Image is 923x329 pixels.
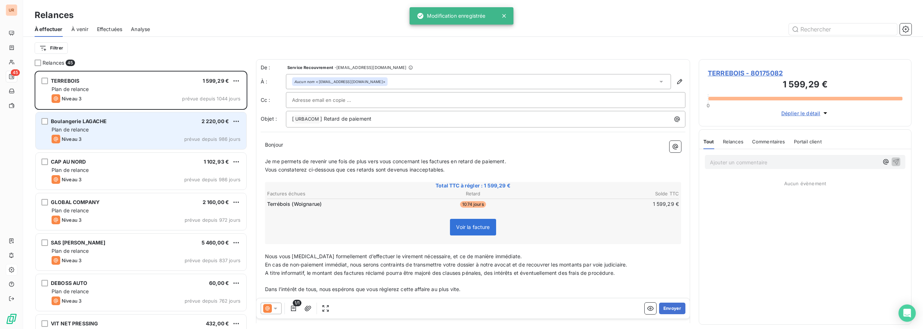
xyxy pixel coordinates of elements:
span: Relances [723,139,743,144]
span: 1/1 [293,300,301,306]
span: 2 160,00 € [203,199,229,205]
span: Nous vous [MEDICAL_DATA] formellement d’effectuer le virement nécessaire, et ce de manière immédi... [265,253,522,259]
span: ] Retard de paiement [320,116,371,122]
span: Bonjour [265,142,283,148]
div: Open Intercom Messenger [898,304,916,322]
span: A titre informatif, le montant des factures réclamé pourra être majoré des clauses pénales, des i... [265,270,615,276]
span: Plan de relance [52,167,89,173]
span: prévue depuis 762 jours [185,298,240,304]
span: prévue depuis 837 jours [185,257,240,263]
span: Niveau 3 [62,136,81,142]
div: Modification enregistrée [417,9,486,22]
input: Rechercher [789,23,897,35]
span: VIT NET PRESSING [51,320,98,326]
span: À effectuer [35,26,63,33]
span: TERREBOIS [51,78,79,84]
span: 2 220,00 € [202,118,229,124]
div: <[EMAIL_ADDRESS][DOMAIN_NAME]> [294,79,385,84]
span: Plan de relance [52,248,89,254]
span: [ [292,116,294,122]
span: prévue depuis 972 jours [185,217,240,223]
span: À venir [71,26,88,33]
span: Commentaires [752,139,785,144]
th: Factures échues [267,190,404,198]
span: Dans l’intérêt de tous, nous espérons que vous règlerez cette affaire au plus vite. [265,286,460,292]
span: 1074 jours [460,201,486,208]
span: Déplier le détail [781,109,821,117]
span: 60,00 € [209,280,229,286]
span: GLOBAL COMPANY [51,199,100,205]
span: Objet : [261,116,277,122]
span: 0 [707,103,710,108]
span: Service Recouvrement [287,65,333,70]
span: Vous constaterez ci-dessous que ces retards sont devenus inacceptables. [265,166,445,173]
img: Logo LeanPay [6,313,17,325]
span: DEBOSS AUTO [51,280,88,286]
span: 45 [11,69,20,76]
span: Niveau 3 [62,96,81,101]
span: Analyse [131,26,150,33]
div: UR [6,4,17,16]
span: 1 599,29 € [203,78,229,84]
button: Déplier le détail [779,109,831,117]
span: Niveau 3 [62,177,81,182]
span: Plan de relance [52,86,89,92]
em: Aucun nom [294,79,314,84]
span: De : [261,64,286,71]
span: 5 460,00 € [202,239,229,246]
label: Cc : [261,96,286,104]
span: Portail client [794,139,822,144]
h3: 1 599,29 € [708,78,902,92]
span: CAP AU NORD [51,159,86,165]
label: À : [261,78,286,85]
span: Niveau 3 [62,257,81,263]
span: Terrébois (Woignarue) [267,200,322,208]
button: Filtrer [35,42,68,54]
span: prévue depuis 986 jours [184,136,240,142]
span: URBACOM [294,115,320,124]
span: Effectuées [97,26,123,33]
td: 1 599,29 € [542,200,679,208]
span: Relances [43,59,64,66]
span: Niveau 3 [62,298,81,304]
span: Je me permets de revenir une fois de plus vers vous concernant les factures en retard de paiement. [265,158,506,164]
span: Aucun évènement [784,181,826,186]
button: Envoyer [659,303,685,314]
span: 45 [66,60,75,66]
h3: Relances [35,9,74,22]
span: En cas de non-paiement immédiat, nous serons contraints de transmettre votre dossier à notre avoc... [265,261,627,268]
th: Retard [405,190,542,198]
span: 432,00 € [206,320,229,326]
span: Niveau 3 [62,217,81,223]
span: Boulangerie LAGACHE [51,118,107,124]
span: Voir la facture [456,224,490,230]
th: Solde TTC [542,190,679,198]
input: Adresse email en copie ... [292,95,370,105]
span: Plan de relance [52,126,89,133]
span: Tout [703,139,714,144]
div: grid [35,71,247,329]
span: Plan de relance [52,207,89,213]
span: TERREBOIS - 80175082 [708,68,902,78]
span: prévue depuis 1044 jours [182,96,240,101]
span: - [EMAIL_ADDRESS][DOMAIN_NAME] [335,65,406,70]
span: 1 102,93 € [204,159,229,165]
span: prévue depuis 986 jours [184,177,240,182]
span: SAS [PERSON_NAME] [51,239,106,246]
span: Plan de relance [52,288,89,294]
span: Total TTC à régler : 1 599,29 € [266,182,680,189]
